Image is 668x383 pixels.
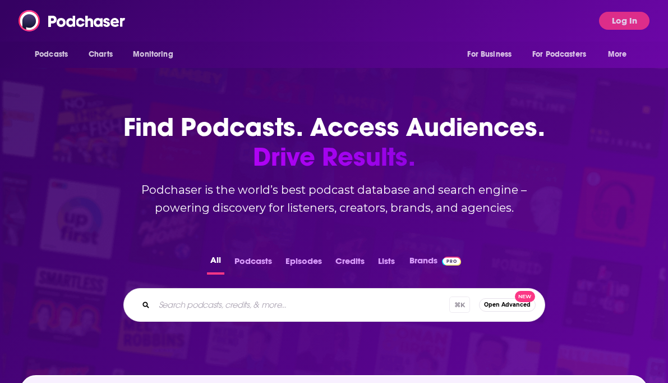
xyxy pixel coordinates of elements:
span: More [608,47,627,62]
button: Podcasts [231,253,275,275]
input: Search podcasts, credits, & more... [154,296,449,314]
button: Episodes [282,253,325,275]
span: Podcasts [35,47,68,62]
a: Charts [81,44,119,65]
button: open menu [459,44,526,65]
span: New [515,291,535,303]
span: Drive Results. [110,142,559,172]
button: All [207,253,224,275]
button: Log In [599,12,649,30]
span: ⌘ K [449,297,470,313]
div: Search podcasts, credits, & more... [123,288,545,322]
img: Podchaser - Follow, Share and Rate Podcasts [19,10,126,31]
span: Monitoring [133,47,173,62]
span: Charts [89,47,113,62]
a: BrandsPodchaser Pro [409,253,462,275]
img: Podchaser Pro [442,257,462,266]
button: open menu [27,44,82,65]
button: Credits [332,253,368,275]
button: open menu [600,44,641,65]
span: For Podcasters [532,47,586,62]
button: open menu [525,44,602,65]
button: Open AdvancedNew [479,298,536,312]
span: Open Advanced [484,302,531,308]
button: Lists [375,253,398,275]
span: For Business [467,47,512,62]
h1: Find Podcasts. Access Audiences. [110,112,559,172]
button: open menu [125,44,187,65]
h2: Podchaser is the world’s best podcast database and search engine – powering discovery for listene... [110,181,559,217]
